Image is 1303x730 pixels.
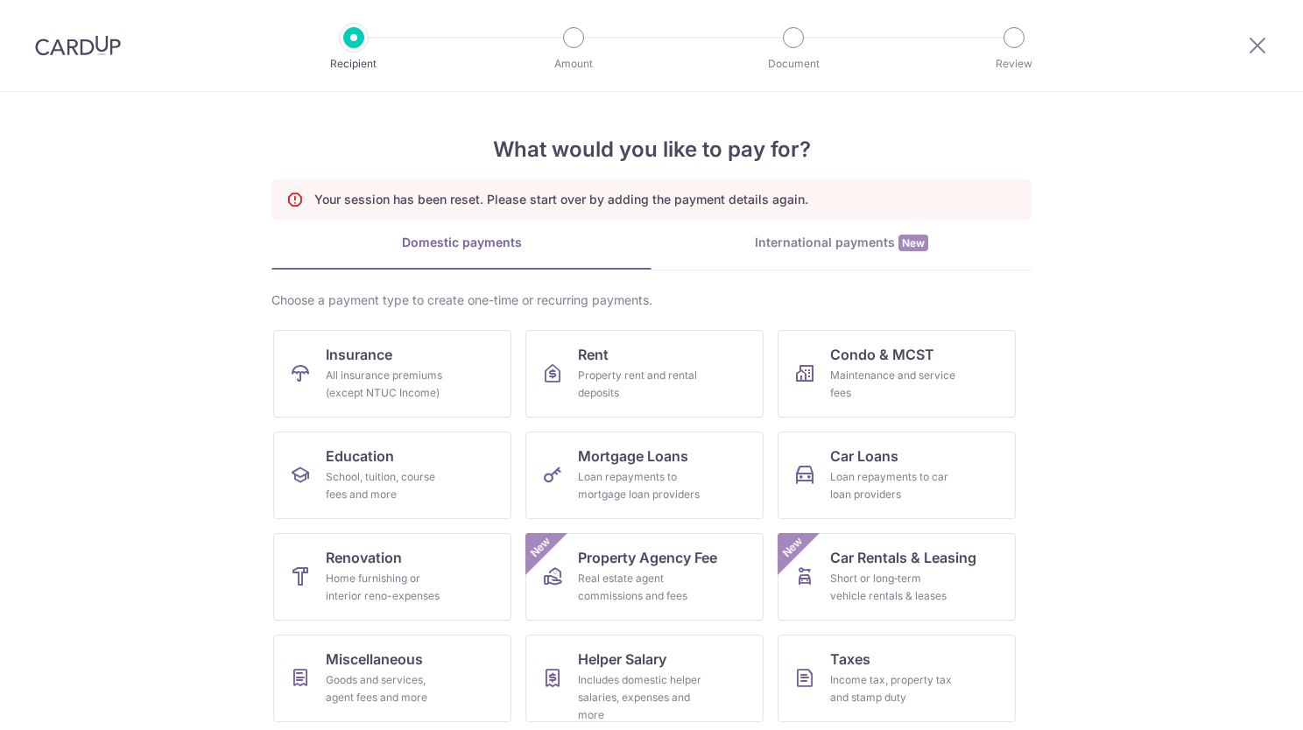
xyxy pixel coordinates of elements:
span: Condo & MCST [830,344,934,365]
a: Helper SalaryIncludes domestic helper salaries, expenses and more [525,635,764,722]
span: Rent [578,344,609,365]
a: EducationSchool, tuition, course fees and more [273,432,511,519]
p: Your session has been reset. Please start over by adding the payment details again. [314,191,808,208]
div: Short or long‑term vehicle rentals & leases [830,570,956,605]
a: InsuranceAll insurance premiums (except NTUC Income) [273,330,511,418]
div: School, tuition, course fees and more [326,468,452,503]
span: Insurance [326,344,392,365]
span: Education [326,446,394,467]
div: Property rent and rental deposits [578,367,704,402]
div: Loan repayments to mortgage loan providers [578,468,704,503]
div: Loan repayments to car loan providers [830,468,956,503]
div: Goods and services, agent fees and more [326,671,452,706]
div: Income tax, property tax and stamp duty [830,671,956,706]
p: Document [729,55,858,73]
span: Property Agency Fee [578,547,717,568]
div: Choose a payment type to create one-time or recurring payments. [271,291,1032,309]
div: Includes domestic helper salaries, expenses and more [578,671,704,724]
span: Car Loans [830,446,898,467]
a: Car LoansLoan repayments to car loan providers [778,432,1016,519]
div: Real estate agent commissions and fees [578,570,704,605]
div: All insurance premiums (except NTUC Income) [326,367,452,402]
span: Miscellaneous [326,649,423,670]
span: Taxes [830,649,870,670]
a: Car Rentals & LeasingShort or long‑term vehicle rentals & leasesNew [778,533,1016,621]
a: RenovationHome furnishing or interior reno-expenses [273,533,511,621]
span: New [526,533,555,562]
span: New [778,533,807,562]
div: Domestic payments [271,234,651,251]
span: New [898,235,928,251]
span: Renovation [326,547,402,568]
a: TaxesIncome tax, property tax and stamp duty [778,635,1016,722]
div: International payments [651,234,1032,252]
span: Car Rentals & Leasing [830,547,976,568]
div: Maintenance and service fees [830,367,956,402]
span: Mortgage Loans [578,446,688,467]
span: Helper Salary [578,649,666,670]
a: Mortgage LoansLoan repayments to mortgage loan providers [525,432,764,519]
a: Condo & MCSTMaintenance and service fees [778,330,1016,418]
a: MiscellaneousGoods and services, agent fees and more [273,635,511,722]
p: Review [949,55,1079,73]
p: Amount [509,55,638,73]
a: Property Agency FeeReal estate agent commissions and feesNew [525,533,764,621]
div: Home furnishing or interior reno-expenses [326,570,452,605]
a: RentProperty rent and rental deposits [525,330,764,418]
img: CardUp [35,35,121,56]
p: Recipient [289,55,419,73]
h4: What would you like to pay for? [271,134,1032,165]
